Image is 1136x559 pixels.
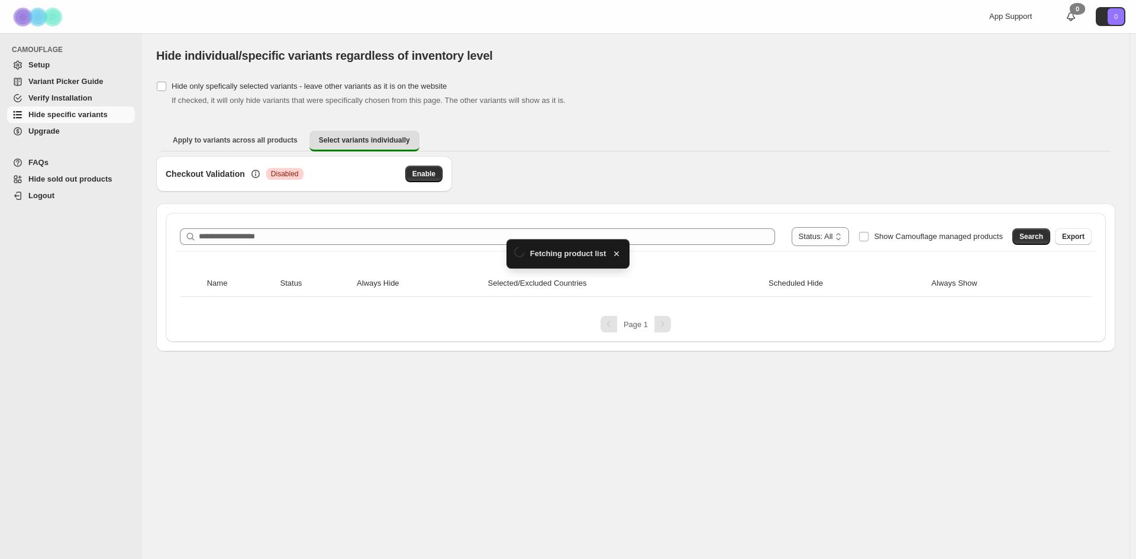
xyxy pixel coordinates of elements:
span: If checked, it will only hide variants that were specifically chosen from this page. The other va... [172,96,566,105]
th: Name [204,270,277,297]
a: 0 [1065,11,1077,22]
th: Scheduled Hide [765,270,928,297]
button: Search [1012,228,1050,245]
span: Export [1062,232,1085,241]
th: Selected/Excluded Countries [485,270,766,297]
span: CAMOUFLAGE [12,45,136,54]
th: Status [277,270,354,297]
a: Logout [7,188,135,204]
span: FAQs [28,158,49,167]
span: Hide sold out products [28,175,112,183]
span: Fetching product list [530,248,606,260]
button: Avatar with initials 0 [1096,7,1125,26]
img: Camouflage [9,1,69,33]
a: FAQs [7,154,135,171]
button: Apply to variants across all products [163,131,307,150]
span: Hide only spefically selected variants - leave other variants as it is on the website [172,82,447,91]
button: Export [1055,228,1092,245]
span: Disabled [271,169,299,179]
span: Avatar with initials 0 [1108,8,1124,25]
a: Upgrade [7,123,135,140]
a: Variant Picker Guide [7,73,135,90]
span: Hide specific variants [28,110,108,119]
span: Select variants individually [319,135,410,145]
span: Upgrade [28,127,60,135]
th: Always Show [928,270,1068,297]
span: Logout [28,191,54,200]
span: App Support [989,12,1032,21]
text: 0 [1114,13,1118,20]
span: Search [1019,232,1043,241]
a: Verify Installation [7,90,135,106]
h3: Checkout Validation [166,168,245,180]
nav: Pagination [175,316,1096,332]
span: Page 1 [624,320,648,329]
th: Always Hide [353,270,485,297]
span: Verify Installation [28,93,92,102]
a: Hide sold out products [7,171,135,188]
span: Hide individual/specific variants regardless of inventory level [156,49,493,62]
span: Apply to variants across all products [173,135,298,145]
button: Enable [405,166,443,182]
span: Variant Picker Guide [28,77,103,86]
span: Setup [28,60,50,69]
div: 0 [1070,3,1085,15]
span: Enable [412,169,435,179]
a: Setup [7,57,135,73]
span: Show Camouflage managed products [874,232,1003,241]
div: Select variants individually [156,156,1115,351]
a: Hide specific variants [7,106,135,123]
button: Select variants individually [309,131,419,151]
